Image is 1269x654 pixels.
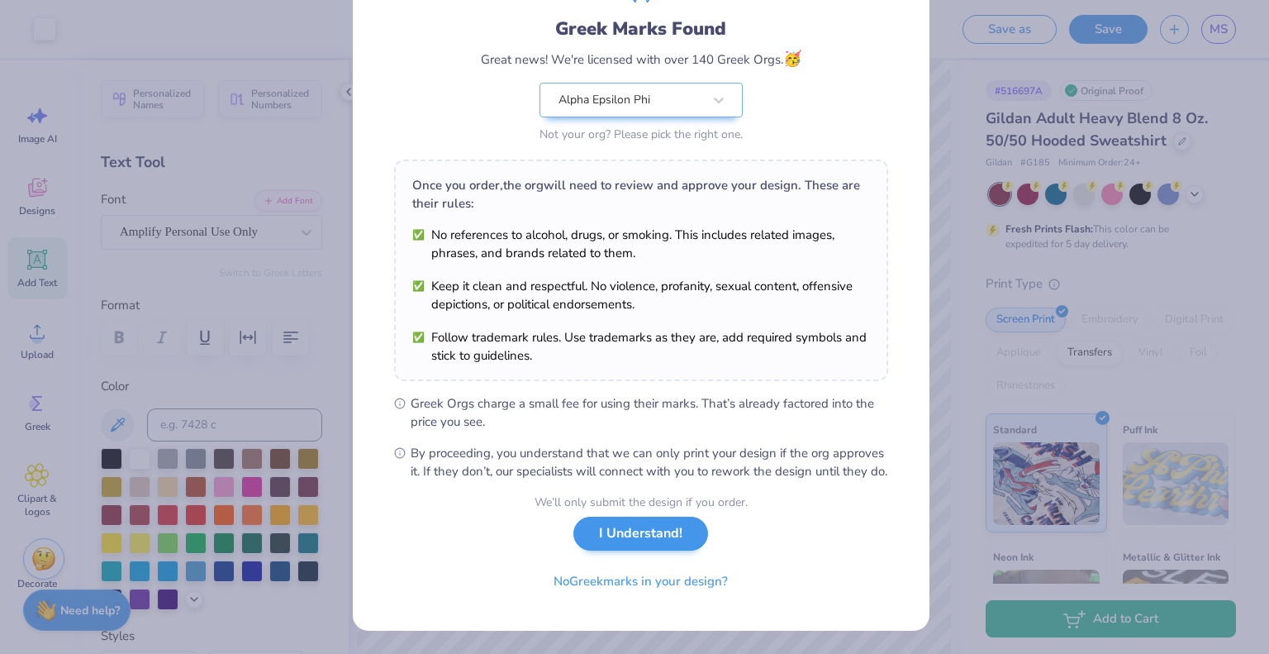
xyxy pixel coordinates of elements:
span: By proceeding, you understand that we can only print your design if the org approves it. If they ... [411,444,888,480]
div: We’ll only submit the design if you order. [535,494,748,511]
li: Keep it clean and respectful. No violence, profanity, sexual content, offensive depictions, or po... [412,277,870,313]
div: Greek Marks Found [555,16,726,42]
div: Great news! We're licensed with over 140 Greek Orgs. [481,48,801,70]
span: 🥳 [783,49,801,69]
button: NoGreekmarks in your design? [539,565,742,599]
button: I Understand! [573,517,708,551]
div: Once you order, the org will need to review and approve your design. These are their rules: [412,176,870,212]
li: No references to alcohol, drugs, or smoking. This includes related images, phrases, and brands re... [412,226,870,262]
div: Not your org? Please pick the right one. [539,126,743,143]
span: Greek Orgs charge a small fee for using their marks. That’s already factored into the price you see. [411,394,888,431]
li: Follow trademark rules. Use trademarks as they are, add required symbols and stick to guidelines. [412,328,870,365]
